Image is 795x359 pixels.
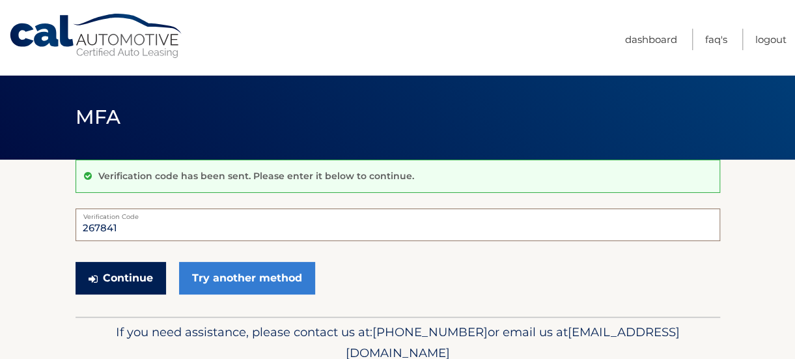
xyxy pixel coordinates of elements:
label: Verification Code [76,208,720,219]
p: Verification code has been sent. Please enter it below to continue. [98,170,414,182]
input: Verification Code [76,208,720,241]
a: FAQ's [705,29,727,50]
a: Logout [755,29,787,50]
a: Cal Automotive [8,13,184,59]
span: MFA [76,105,121,129]
button: Continue [76,262,166,294]
a: Dashboard [625,29,677,50]
span: [PHONE_NUMBER] [372,324,488,339]
a: Try another method [179,262,315,294]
